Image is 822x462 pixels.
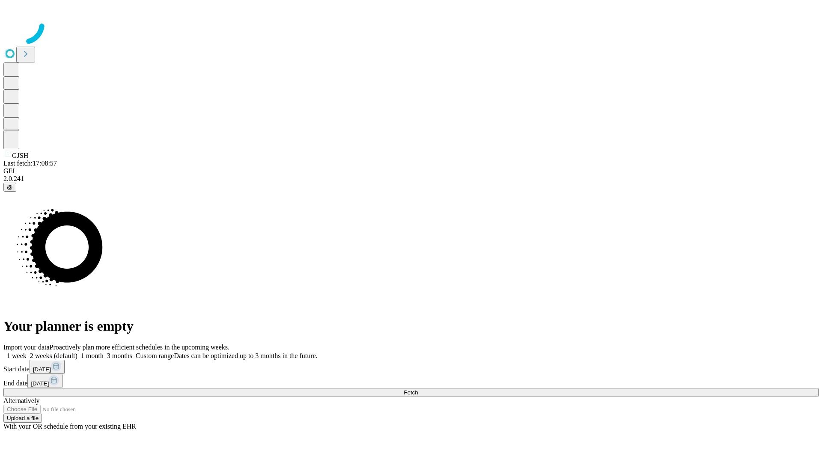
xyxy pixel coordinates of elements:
[404,389,418,396] span: Fetch
[30,352,77,359] span: 2 weeks (default)
[3,374,819,388] div: End date
[3,397,39,404] span: Alternatively
[174,352,317,359] span: Dates can be optimized up to 3 months in the future.
[27,374,63,388] button: [DATE]
[7,184,13,190] span: @
[81,352,104,359] span: 1 month
[3,388,819,397] button: Fetch
[33,366,51,373] span: [DATE]
[30,360,65,374] button: [DATE]
[12,152,28,159] span: GJSH
[3,360,819,374] div: Start date
[3,160,57,167] span: Last fetch: 17:08:57
[3,318,819,334] h1: Your planner is empty
[3,183,16,192] button: @
[7,352,27,359] span: 1 week
[107,352,132,359] span: 3 months
[3,175,819,183] div: 2.0.241
[3,344,50,351] span: Import your data
[3,167,819,175] div: GEI
[50,344,229,351] span: Proactively plan more efficient schedules in the upcoming weeks.
[3,414,42,423] button: Upload a file
[31,380,49,387] span: [DATE]
[3,423,136,430] span: With your OR schedule from your existing EHR
[136,352,174,359] span: Custom range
